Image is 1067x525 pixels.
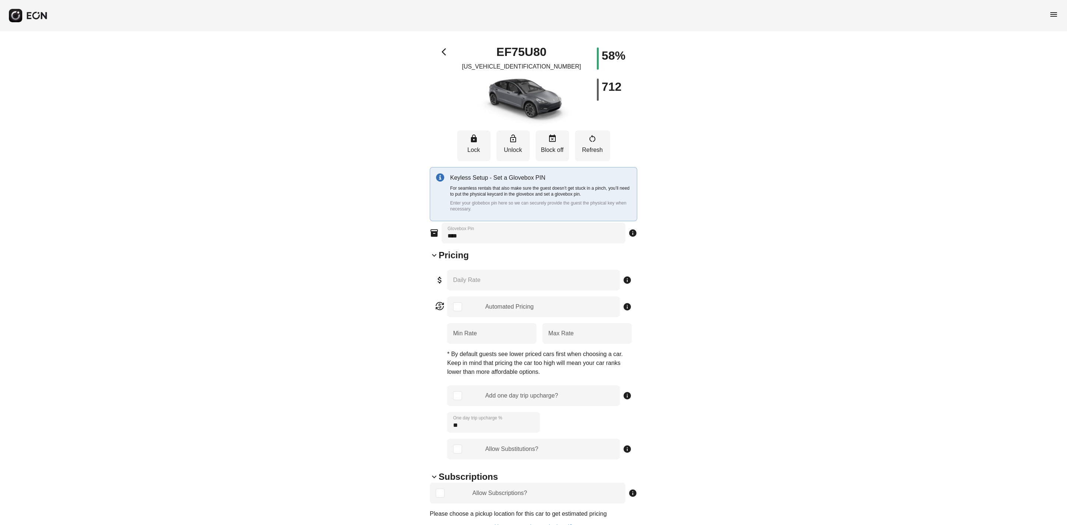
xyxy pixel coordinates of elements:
[450,200,631,212] p: Enter your globebox pin here so we can securely provide the guest the physical key when necessary.
[485,391,558,400] div: Add one day trip upcharge?
[496,130,530,161] button: Unlock
[461,146,487,154] p: Lock
[623,276,632,285] span: info
[496,47,546,56] h1: EF75U80
[430,251,439,260] span: keyboard_arrow_down
[447,350,632,376] p: * By default guests see lower priced cars first when choosing a car. Keep in mind that pricing th...
[485,445,538,453] div: Allow Substitutions?
[453,415,502,421] label: One day trip upcharge %
[579,146,606,154] p: Refresh
[575,130,610,161] button: Refresh
[462,62,581,71] p: [US_VEHICLE_IDENTIFICATION_NUMBER]
[439,471,498,483] h2: Subscriptions
[469,134,478,143] span: lock
[548,329,574,338] label: Max Rate
[628,489,637,498] span: info
[442,47,451,56] span: arrow_back_ios
[602,51,625,60] h1: 58%
[623,445,632,453] span: info
[436,173,444,182] img: info
[430,229,439,237] span: inventory_2
[430,472,439,481] span: keyboard_arrow_down
[623,391,632,400] span: info
[453,329,477,338] label: Min Rate
[536,130,569,161] button: Block off
[485,302,534,311] div: Automated Pricing
[509,134,518,143] span: lock_open
[1049,10,1058,19] span: menu
[623,302,632,311] span: info
[628,229,637,237] span: info
[457,130,491,161] button: Lock
[548,134,557,143] span: event_busy
[439,249,469,261] h2: Pricing
[500,146,526,154] p: Unlock
[450,185,631,197] p: For seamless rentals that also make sure the guest doesn’t get stuck in a pinch, you’ll need to p...
[602,82,621,91] h1: 712
[435,276,444,285] span: attach_money
[448,226,474,232] label: Glovebox Pin
[588,134,597,143] span: restart_alt
[472,489,527,498] div: Allow Subscriptions?
[450,173,631,182] p: Keyless Setup - Set a Glovebox PIN
[430,509,607,518] p: Please choose a pickup location for this car to get estimated pricing
[539,146,565,154] p: Block off
[435,302,444,310] span: currency_exchange
[469,74,573,126] img: car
